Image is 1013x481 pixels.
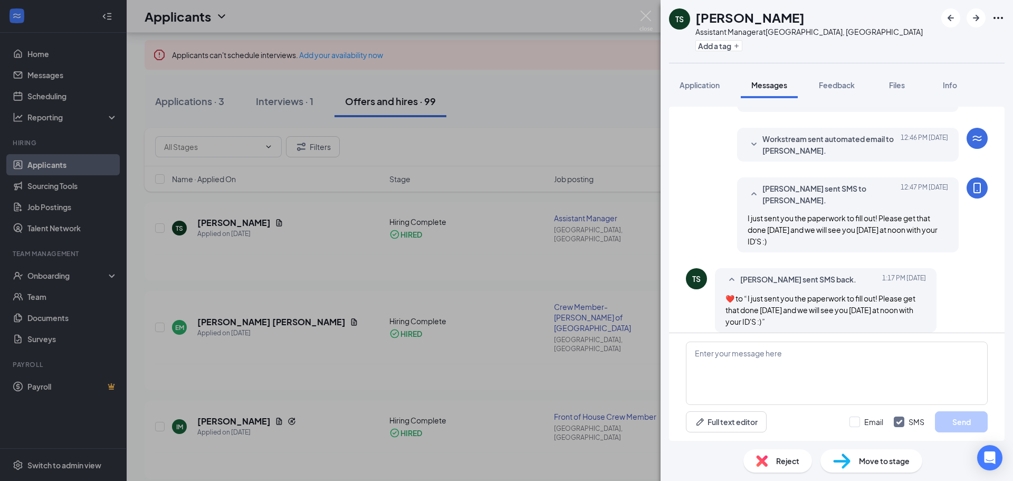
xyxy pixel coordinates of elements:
button: ArrowRight [967,8,986,27]
svg: WorkstreamLogo [971,132,983,145]
svg: SmallChevronDown [748,138,760,151]
span: I just sent you the paperwork to fill out! Please get that done [DATE] and we will see you [DATE]... [748,213,938,246]
span: ​❤️​ to “ I just sent you the paperwork to fill out! Please get that done [DATE] and we will see ... [725,294,915,326]
button: ArrowLeftNew [941,8,960,27]
div: TS [692,273,701,284]
svg: SmallChevronUp [748,188,760,201]
span: [PERSON_NAME] sent SMS back. [740,273,856,286]
svg: ArrowRight [970,12,982,24]
span: Application [680,80,720,90]
svg: ArrowLeftNew [944,12,957,24]
svg: Plus [733,43,740,49]
button: Full text editorPen [686,411,767,432]
div: Open Intercom Messenger [977,445,1002,470]
span: [PERSON_NAME] sent SMS to [PERSON_NAME]. [762,183,901,206]
button: PlusAdd a tag [695,40,742,51]
span: Messages [751,80,787,90]
svg: SmallChevronUp [725,273,738,286]
span: [DATE] 12:46 PM [901,133,948,156]
svg: MobileSms [971,182,983,194]
span: Workstream sent automated email to [PERSON_NAME]. [762,133,901,156]
button: Send [935,411,988,432]
h1: [PERSON_NAME] [695,8,805,26]
div: Assistant Manager at [GEOGRAPHIC_DATA], [GEOGRAPHIC_DATA] [695,26,923,37]
div: TS [675,14,684,24]
span: Feedback [819,80,855,90]
span: Info [943,80,957,90]
span: Move to stage [859,455,910,467]
span: Reject [776,455,799,467]
span: [DATE] 1:17 PM [882,273,926,286]
span: Files [889,80,905,90]
svg: Pen [695,417,705,427]
span: [DATE] 12:47 PM [901,183,948,206]
svg: Ellipses [992,12,1005,24]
